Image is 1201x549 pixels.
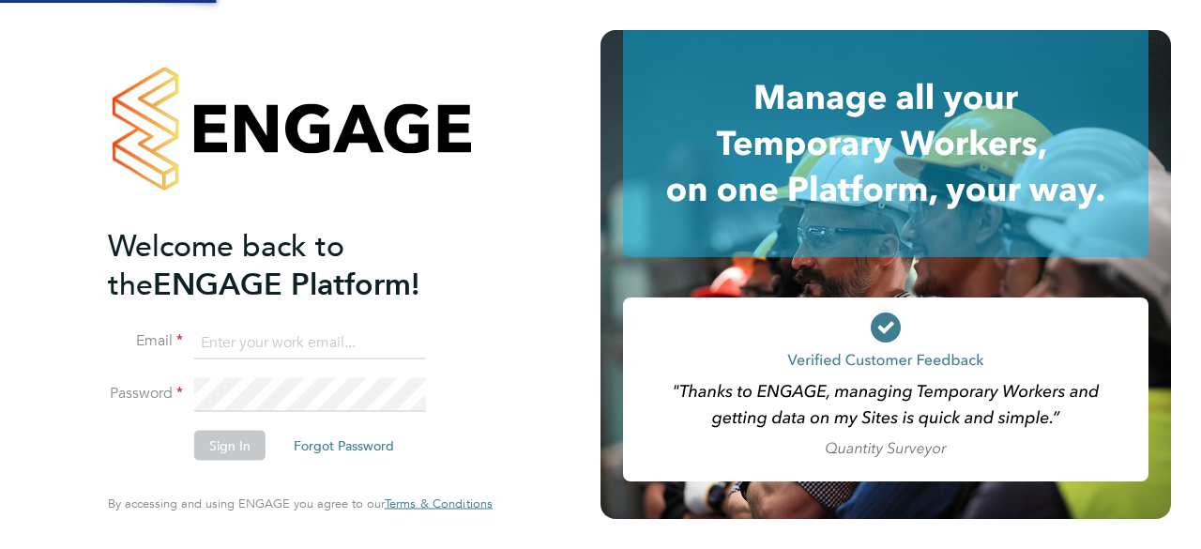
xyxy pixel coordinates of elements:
button: Sign In [194,431,266,461]
span: Welcome back to the [108,227,344,302]
label: Password [108,384,183,404]
label: Email [108,331,183,351]
a: Terms & Conditions [385,496,493,511]
button: Forgot Password [279,431,409,461]
span: By accessing and using ENGAGE you agree to our [108,496,493,511]
span: Terms & Conditions [385,496,493,511]
h2: ENGAGE Platform! [108,226,474,303]
input: Enter your work email... [194,326,426,359]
